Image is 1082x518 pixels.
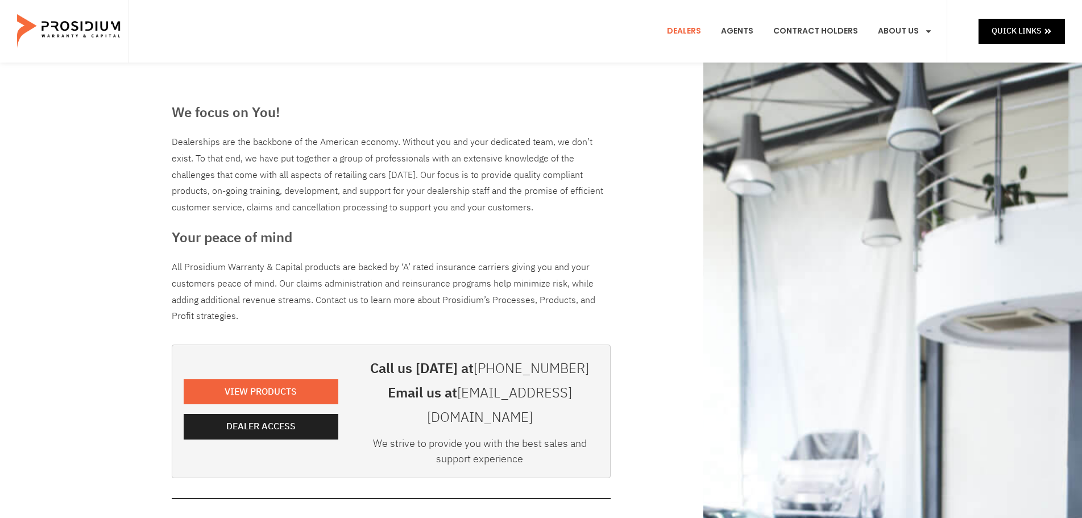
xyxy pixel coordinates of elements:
[765,10,867,52] a: Contract Holders
[361,436,599,472] div: We strive to provide you with the best sales and support experience
[225,384,297,400] span: View Products
[172,102,611,123] h3: We focus on You!
[979,19,1065,43] a: Quick Links
[361,357,599,381] h3: Call us [DATE] at
[361,381,599,430] h3: Email us at
[658,10,941,52] nav: Menu
[184,379,338,405] a: View Products
[712,10,762,52] a: Agents
[172,227,611,248] h3: Your peace of mind
[184,414,338,440] a: Dealer Access
[219,1,255,10] span: Last Name
[226,418,296,435] span: Dealer Access
[172,259,611,325] p: All Prosidium Warranty & Capital products are backed by ‘A’ rated insurance carriers giving you a...
[992,24,1041,38] span: Quick Links
[172,134,611,216] div: Dealerships are the backbone of the American economy. Without you and your dedicated team, we don...
[869,10,941,52] a: About Us
[474,358,589,379] a: [PHONE_NUMBER]
[427,383,572,428] a: [EMAIL_ADDRESS][DOMAIN_NAME]
[658,10,710,52] a: Dealers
